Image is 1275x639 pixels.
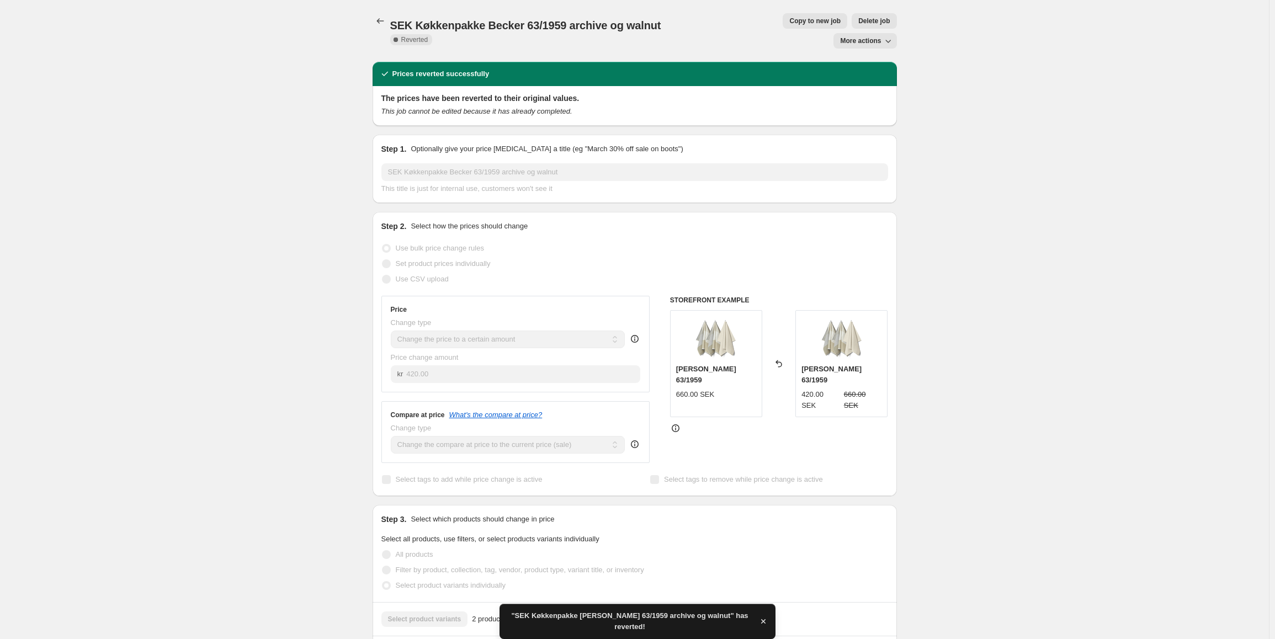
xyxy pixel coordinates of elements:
[390,19,661,31] span: SEK Køkkenpakke Becker 63/1959 archive og walnut
[381,221,407,232] h2: Step 2.
[396,244,484,252] span: Use bulk price change rules
[664,475,823,483] span: Select tags to remove while price change is active
[391,318,432,327] span: Change type
[396,259,491,268] span: Set product prices individually
[381,143,407,155] h2: Step 1.
[852,13,896,29] button: Delete job
[411,221,528,232] p: Select how the prices should change
[840,36,881,45] span: More actions
[381,184,552,193] span: This title is just for internal use, customers won't see it
[401,35,428,44] span: Reverted
[820,316,864,360] img: Becker_1959_archive_1200x1200_6254c8ff-be20-4fc3-b457-4852eed09484_80x.png
[801,365,862,384] span: [PERSON_NAME] 63/1959
[411,143,683,155] p: Optionally give your price [MEDICAL_DATA] a title (eg "March 30% off sale on boots")
[392,68,490,79] h2: Prices reverted successfully
[381,535,599,543] span: Select all products, use filters, or select products variants individually
[858,17,890,25] span: Delete job
[397,370,403,378] span: kr
[676,389,714,400] div: 660.00 SEK
[694,316,738,360] img: Becker_1959_archive_1200x1200_6254c8ff-be20-4fc3-b457-4852eed09484_80x.png
[391,305,407,314] h3: Price
[373,13,388,29] button: Price change jobs
[411,514,554,525] p: Select which products should change in price
[396,566,644,574] span: Filter by product, collection, tag, vendor, product type, variant title, or inventory
[391,353,459,361] span: Price change amount
[449,411,543,419] button: What's the compare at price?
[396,581,506,589] span: Select product variants individually
[381,163,888,181] input: 30% off holiday sale
[783,13,847,29] button: Copy to new job
[391,424,432,432] span: Change type
[381,93,888,104] h2: The prices have been reverted to their original values.
[391,411,445,419] h3: Compare at price
[670,296,888,305] h6: STOREFRONT EXAMPLE
[789,17,841,25] span: Copy to new job
[472,614,557,625] span: 2 product variants selected
[381,107,572,115] i: This job cannot be edited because it has already completed.
[801,389,840,411] div: 420.00 SEK
[381,514,407,525] h2: Step 3.
[406,365,640,383] input: 80.00
[833,33,896,49] button: More actions
[844,389,882,411] strike: 660.00 SEK
[629,439,640,450] div: help
[396,275,449,283] span: Use CSV upload
[396,550,433,558] span: All products
[396,475,543,483] span: Select tags to add while price change is active
[506,610,753,632] span: "SEK Køkkenpakke [PERSON_NAME] 63/1959 archive og walnut" has reverted!
[629,333,640,344] div: help
[676,365,736,384] span: [PERSON_NAME] 63/1959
